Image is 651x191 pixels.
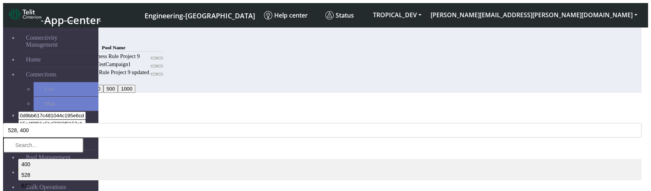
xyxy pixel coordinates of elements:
span: Connections [26,71,56,78]
div: Rules [51,28,546,35]
li: 400 [18,159,641,170]
input: Search... [3,138,84,153]
a: Home [18,52,98,67]
li: 528 [18,170,641,180]
span: Status [325,11,354,19]
div: 20 [51,85,546,93]
a: Connectivity Management [18,31,98,52]
span: Pool Name [102,45,125,50]
button: 500 [103,85,118,93]
img: knowledge.svg [264,11,272,19]
a: Your current platform instance [144,8,255,22]
span: Engineering-[GEOGRAPHIC_DATA] [145,11,255,20]
span: Help center [264,11,308,19]
img: status.svg [325,11,334,19]
td: TestCampaign1 [78,61,149,68]
li: 630 [18,180,641,191]
h4: Edit Rule [3,101,641,108]
td: Business Rule Project 9 updated [78,69,149,76]
img: logo-telit-cinterion-gw-new.png [9,8,41,20]
button: TROPICAL_DEV [368,8,426,22]
span: App Center [44,13,101,27]
span: 528, 400 [8,127,29,133]
span: List [45,86,53,92]
td: Business Rule Project 9 [78,53,149,60]
button: 528, 400 [3,123,641,138]
button: [PERSON_NAME][EMAIL_ADDRESS][PERSON_NAME][DOMAIN_NAME] [426,8,642,22]
button: 1000 [118,85,135,93]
